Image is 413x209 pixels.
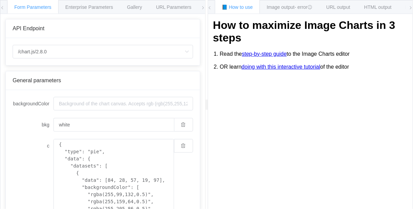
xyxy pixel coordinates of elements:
input: Select [13,45,193,58]
label: c [13,139,53,153]
span: API Endpoint [13,25,44,31]
label: bkg [13,118,53,132]
span: Enterprise Parameters [65,4,113,10]
h1: How to maximize Image Charts in 3 steps [213,19,408,44]
label: backgroundColor [13,97,53,110]
span: General parameters [13,77,61,83]
span: HTML output [364,4,392,10]
input: Background of the chart canvas. Accepts rgb (rgb(255,255,120)), colors (red), and url-encoded hex... [53,118,174,132]
span: 📘 How to use [222,4,253,10]
a: doing with this interactive tutorial [242,64,320,70]
span: Form Parameters [14,4,51,10]
li: Read the to the Image Charts editor [220,48,408,60]
input: Background of the chart canvas. Accepts rgb (rgb(255,255,120)), colors (red), and url-encoded hex... [53,97,193,110]
span: Image output [267,4,312,10]
span: - error [295,4,312,10]
span: Gallery [127,4,142,10]
a: step-by-step guide [242,51,287,57]
span: URL Parameters [156,4,191,10]
li: OR learn of the editor [220,60,408,73]
span: URL output [326,4,350,10]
